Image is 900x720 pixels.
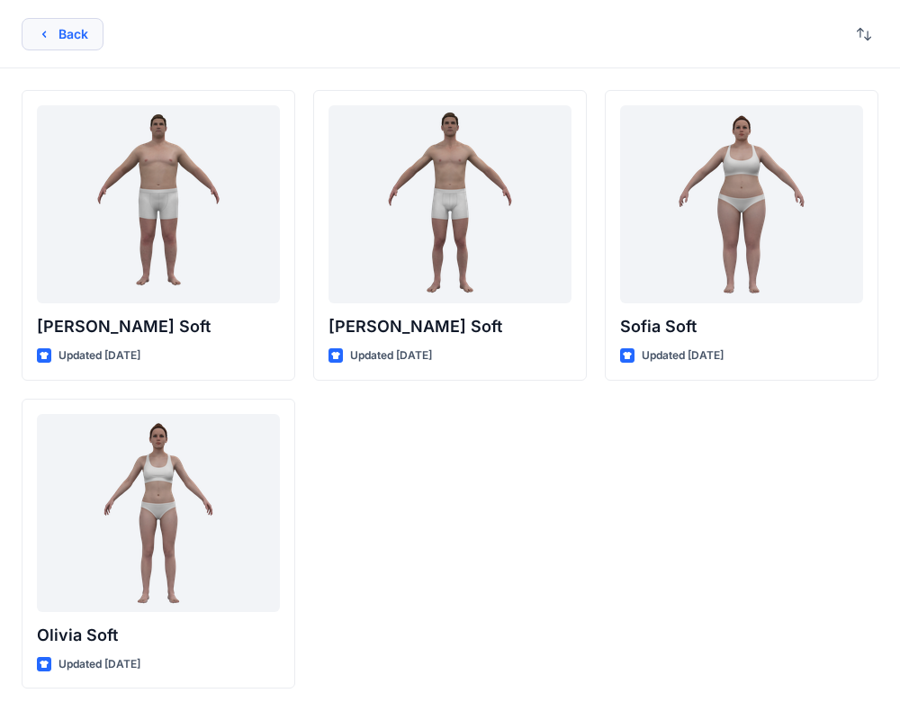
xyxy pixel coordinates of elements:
[328,105,571,303] a: Oliver Soft
[37,105,280,303] a: Joseph Soft
[37,414,280,612] a: Olivia Soft
[620,105,863,303] a: Sofia Soft
[58,655,140,674] p: Updated [DATE]
[37,623,280,648] p: Olivia Soft
[22,18,103,50] button: Back
[37,314,280,339] p: [PERSON_NAME] Soft
[350,346,432,365] p: Updated [DATE]
[642,346,724,365] p: Updated [DATE]
[58,346,140,365] p: Updated [DATE]
[328,314,571,339] p: [PERSON_NAME] Soft
[620,314,863,339] p: Sofia Soft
